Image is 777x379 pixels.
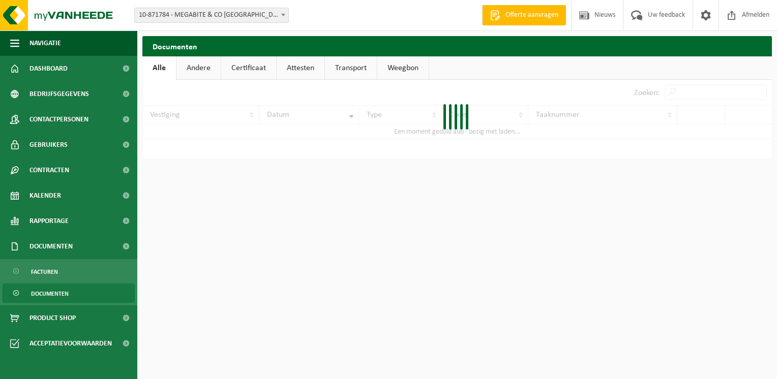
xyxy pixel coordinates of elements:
a: Andere [176,56,221,80]
span: 10-871784 - MEGABITE & CO LEUVEN - LEUVEN [134,8,289,23]
span: Rapportage [29,208,69,234]
span: Documenten [31,284,69,303]
a: Facturen [3,262,135,281]
span: Product Shop [29,305,76,331]
span: Facturen [31,262,58,281]
span: 10-871784 - MEGABITE & CO LEUVEN - LEUVEN [135,8,288,22]
span: Documenten [29,234,73,259]
span: Offerte aanvragen [503,10,561,20]
a: Weegbon [377,56,429,80]
span: Dashboard [29,56,68,81]
h2: Documenten [142,36,772,56]
a: Documenten [3,283,135,303]
span: Kalender [29,183,61,208]
span: Contracten [29,157,69,183]
span: Navigatie [29,30,61,56]
span: Contactpersonen [29,107,88,132]
span: Acceptatievoorwaarden [29,331,112,356]
a: Attesten [277,56,324,80]
span: Bedrijfsgegevens [29,81,89,107]
a: Transport [325,56,377,80]
span: Gebruikers [29,132,68,157]
a: Offerte aanvragen [482,5,566,25]
a: Certificaat [221,56,276,80]
a: Alle [142,56,176,80]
